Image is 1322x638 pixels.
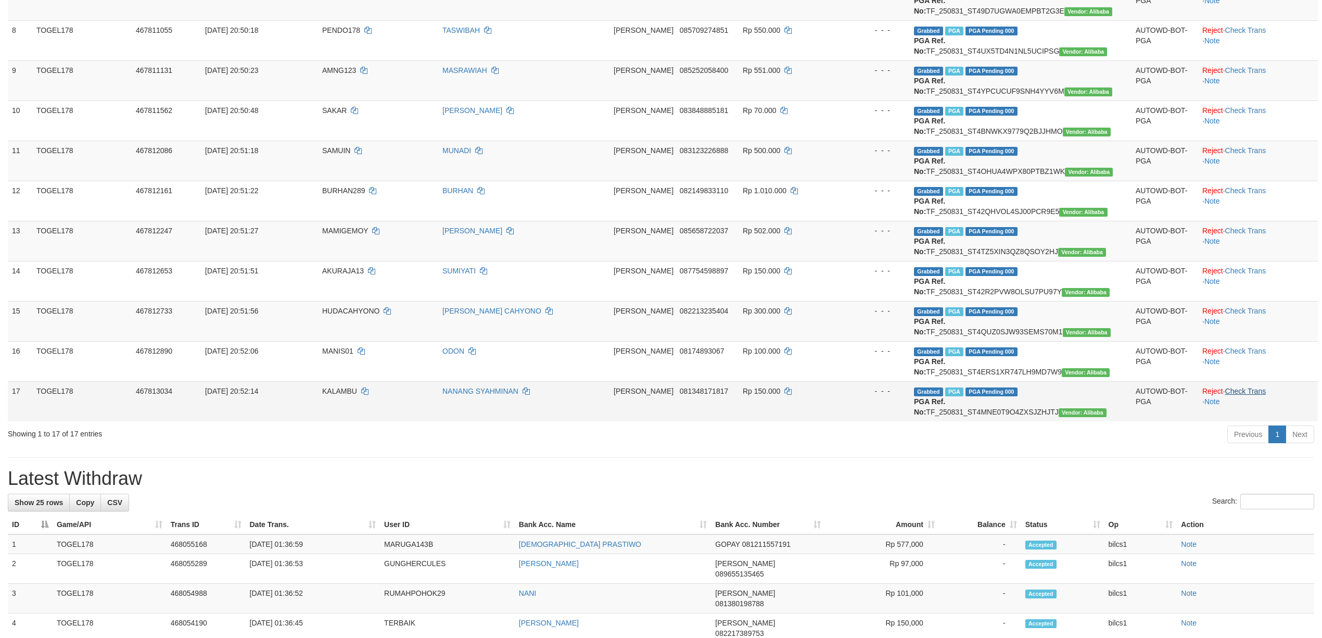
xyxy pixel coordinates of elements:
[53,584,167,614] td: TOGEL178
[246,584,380,614] td: [DATE] 01:36:52
[680,146,728,155] span: Copy 083123226888 to clipboard
[939,534,1021,554] td: -
[743,387,780,395] span: Rp 150.000
[614,267,673,275] span: [PERSON_NAME]
[1225,227,1266,235] a: Check Trans
[32,341,132,381] td: TOGEL178
[1025,590,1057,598] span: Accepted
[380,515,515,534] th: User ID: activate to sort column ascending
[842,25,906,35] div: - - -
[910,341,1132,381] td: TF_250831_ST4ERS1XR747LH9MD7W9
[32,60,132,101] td: TOGEL178
[914,277,945,296] b: PGA Ref. No:
[107,498,122,507] span: CSV
[743,66,780,74] span: Rp 551.000
[1059,47,1107,56] span: Vendor URL: https://settle4.1velocity.biz
[743,307,780,315] span: Rp 300.000
[825,515,939,534] th: Amount: activate to sort column ascending
[136,26,172,34] span: 467811055
[442,26,480,34] a: TASWIBAH
[136,146,172,155] span: 467812086
[442,387,518,395] a: NANANG SYAHMINAN
[1202,347,1223,355] a: Reject
[914,397,945,416] b: PGA Ref. No:
[965,67,1018,76] span: PGA Pending
[1181,619,1197,627] a: Note
[136,347,172,355] span: 467812890
[1064,7,1112,16] span: Vendor URL: https://settle4.1velocity.biz
[1132,341,1198,381] td: AUTOWD-BOT-PGA
[945,67,963,76] span: Marked by bilcs1
[8,494,70,511] a: Show 25 rows
[136,307,172,315] span: 467812733
[1202,26,1223,34] a: Reject
[442,146,471,155] a: MUNADI
[614,227,673,235] span: [PERSON_NAME]
[715,570,764,578] span: Copy 089655135465 to clipboard
[205,307,258,315] span: [DATE] 20:51:56
[69,494,101,511] a: Copy
[136,106,172,115] span: 467811562
[8,60,32,101] td: 9
[1202,227,1223,235] a: Reject
[965,307,1018,316] span: PGA Pending
[945,387,963,396] span: Marked by bilcs1
[1132,101,1198,141] td: AUTOWD-BOT-PGA
[442,186,473,195] a: BURHAN
[715,559,775,568] span: [PERSON_NAME]
[842,65,906,76] div: - - -
[743,227,780,235] span: Rp 502.000
[910,101,1132,141] td: TF_250831_ST4BNWKX9779Q2BJJHMO
[910,261,1132,301] td: TF_250831_ST42R2PVW8OLSU7PU97Y
[8,341,32,381] td: 16
[32,141,132,181] td: TOGEL178
[914,77,945,95] b: PGA Ref. No:
[1104,515,1177,534] th: Op: activate to sort column ascending
[1202,106,1223,115] a: Reject
[380,554,515,584] td: GUNGHERCULES
[715,599,764,608] span: Copy 081380198788 to clipboard
[914,157,945,176] b: PGA Ref. No:
[1177,515,1314,534] th: Action
[1202,387,1223,395] a: Reject
[322,347,353,355] span: MANIS01
[322,267,364,275] span: AKURAJA13
[32,101,132,141] td: TOGEL178
[680,267,728,275] span: Copy 087754598897 to clipboard
[205,26,258,34] span: [DATE] 20:50:18
[1225,387,1266,395] a: Check Trans
[1202,66,1223,74] a: Reject
[715,619,775,627] span: [PERSON_NAME]
[246,515,380,534] th: Date Trans.: activate to sort column ascending
[945,187,963,196] span: Marked by bilcs1
[205,347,258,355] span: [DATE] 20:52:06
[914,387,943,396] span: Grabbed
[1132,181,1198,221] td: AUTOWD-BOT-PGA
[614,347,673,355] span: [PERSON_NAME]
[1204,197,1220,205] a: Note
[1132,221,1198,261] td: AUTOWD-BOT-PGA
[205,387,258,395] span: [DATE] 20:52:14
[1025,541,1057,549] span: Accepted
[8,554,53,584] td: 2
[8,515,53,534] th: ID: activate to sort column descending
[614,26,673,34] span: [PERSON_NAME]
[910,20,1132,60] td: TF_250831_ST4UX5TD4N1NL5UCIPSG
[322,307,379,315] span: HUDACAHYONO
[1204,36,1220,45] a: Note
[53,554,167,584] td: TOGEL178
[1204,77,1220,85] a: Note
[1204,357,1220,366] a: Note
[715,629,764,637] span: Copy 082217389753 to clipboard
[1181,559,1197,568] a: Note
[1225,66,1266,74] a: Check Trans
[1059,408,1107,417] span: Vendor URL: https://settle4.1velocity.biz
[939,554,1021,584] td: -
[1225,347,1266,355] a: Check Trans
[965,27,1018,35] span: PGA Pending
[1240,494,1314,509] input: Search:
[910,141,1132,181] td: TF_250831_ST4OHUA4WPX80PTBZ1WK
[842,145,906,156] div: - - -
[1063,328,1111,337] span: Vendor URL: https://settle4.1velocity.biz
[322,146,350,155] span: SAMUIN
